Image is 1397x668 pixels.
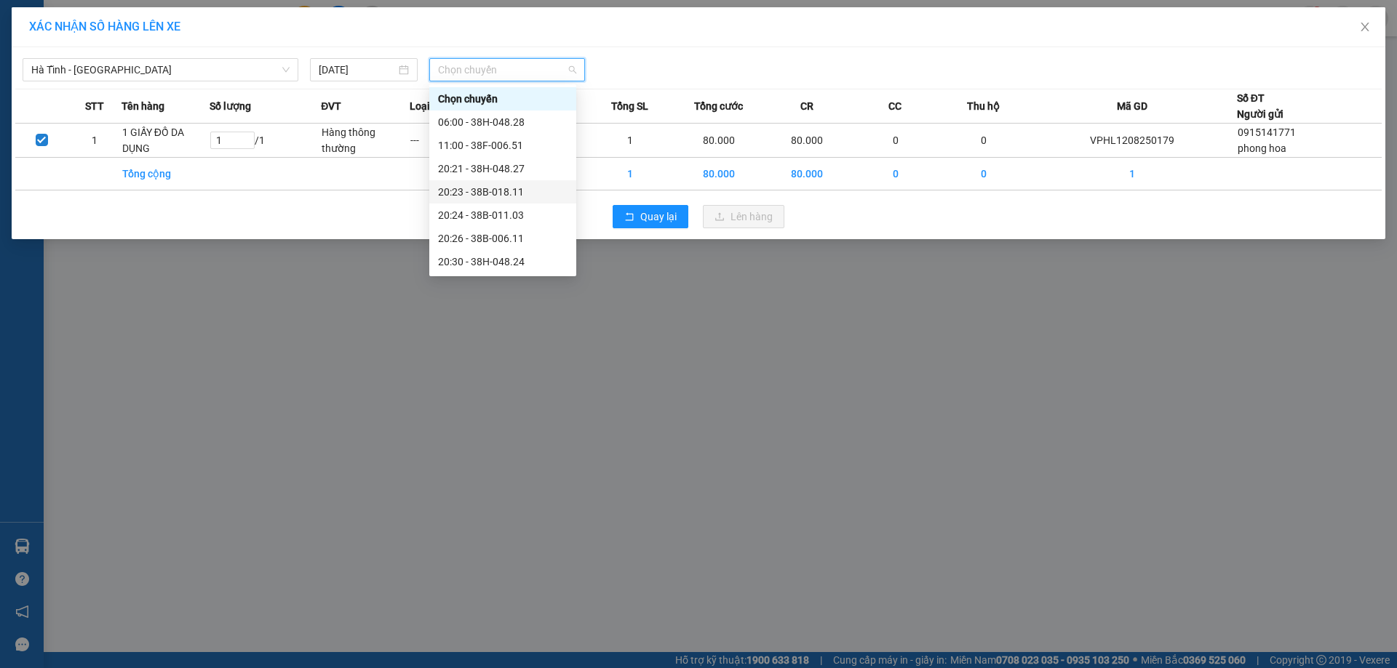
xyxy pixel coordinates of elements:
[703,205,784,228] button: uploadLên hàng
[321,98,341,114] span: ĐVT
[1359,21,1371,33] span: close
[122,124,210,158] td: 1 GIẤY ĐỒ DA DỤNG
[438,114,568,130] div: 06:00 - 38H-048.28
[122,158,210,190] td: Tổng cộng
[438,254,568,270] div: 20:30 - 38H-048.24
[640,209,677,225] span: Quay lại
[1345,7,1385,48] button: Close
[967,98,1000,114] span: Thu hộ
[1238,126,1296,138] span: 0915141771
[410,124,498,158] td: ---
[18,18,91,91] img: logo.jpg
[136,54,608,72] li: Hotline: 1900252555
[438,161,568,177] div: 20:21 - 38H-048.27
[800,98,813,114] span: CR
[613,205,688,228] button: rollbackQuay lại
[674,158,763,190] td: 80.000
[1028,158,1237,190] td: 1
[1238,142,1286,154] span: phong hoa
[438,230,568,246] div: 20:26 - 38B-006.11
[438,91,568,107] div: Chọn chuyến
[851,158,939,190] td: 0
[674,124,763,158] td: 80.000
[1117,98,1147,114] span: Mã GD
[29,20,180,33] span: XÁC NHẬN SỐ HÀNG LÊN XE
[438,59,576,81] span: Chọn chuyến
[940,158,1028,190] td: 0
[586,158,674,190] td: 1
[438,207,568,223] div: 20:24 - 38B-011.03
[31,59,290,81] span: Hà Tĩnh - Hà Nội
[1028,124,1237,158] td: VPHL1208250179
[940,124,1028,158] td: 0
[763,158,851,190] td: 80.000
[851,124,939,158] td: 0
[136,36,608,54] li: Cổ Đạm, xã [GEOGRAPHIC_DATA], [GEOGRAPHIC_DATA]
[438,137,568,153] div: 11:00 - 38F-006.51
[611,98,648,114] span: Tổng SL
[210,98,251,114] span: Số lượng
[122,98,164,114] span: Tên hàng
[694,98,743,114] span: Tổng cước
[319,62,396,78] input: 12/08/2025
[763,124,851,158] td: 80.000
[410,98,455,114] span: Loại hàng
[624,212,634,223] span: rollback
[210,124,321,158] td: / 1
[438,184,568,200] div: 20:23 - 38B-018.11
[1237,90,1283,122] div: Số ĐT Người gửi
[429,87,576,110] div: Chọn chuyến
[888,98,902,114] span: CC
[68,124,122,158] td: 1
[321,124,409,158] td: Hàng thông thường
[85,98,104,114] span: STT
[18,105,254,129] b: GỬI : VP [PERSON_NAME]
[586,124,674,158] td: 1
